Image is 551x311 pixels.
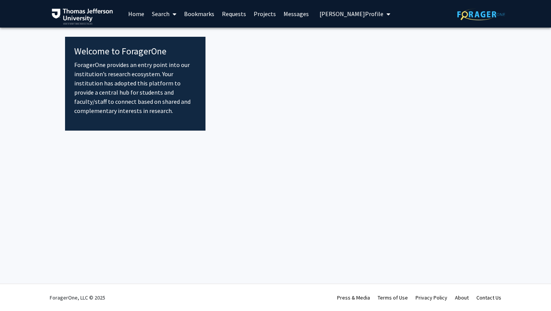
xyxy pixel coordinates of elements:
a: Privacy Policy [416,294,447,301]
a: Search [148,0,180,27]
a: Messages [280,0,313,27]
a: Terms of Use [378,294,408,301]
img: Thomas Jefferson University Logo [52,8,113,25]
h4: Welcome to ForagerOne [74,46,196,57]
a: About [455,294,469,301]
a: Press & Media [337,294,370,301]
a: Home [124,0,148,27]
span: [PERSON_NAME] Profile [320,10,383,18]
a: Bookmarks [180,0,218,27]
a: Contact Us [476,294,501,301]
div: ForagerOne, LLC © 2025 [50,284,105,311]
a: Projects [250,0,280,27]
p: ForagerOne provides an entry point into our institution’s research ecosystem. Your institution ha... [74,60,196,115]
a: Requests [218,0,250,27]
img: ForagerOne Logo [457,8,505,20]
